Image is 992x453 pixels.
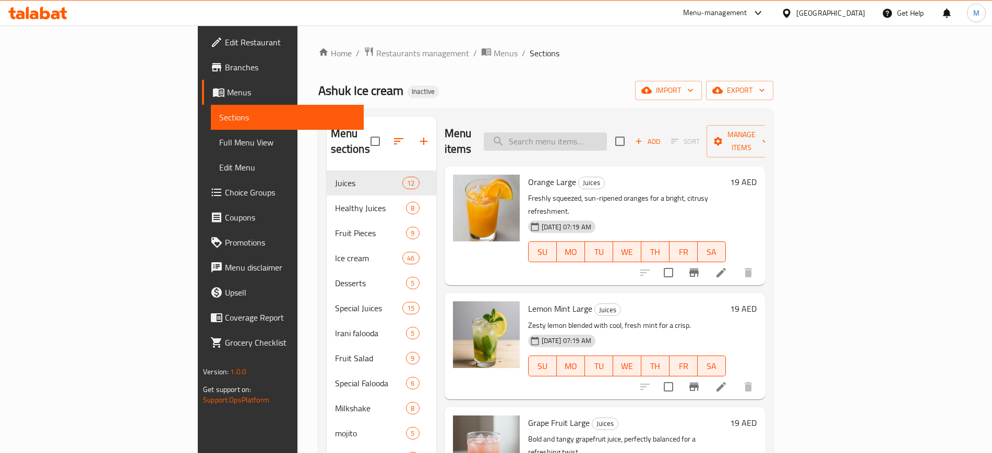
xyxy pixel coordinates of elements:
[646,244,665,260] span: TH
[592,418,618,430] span: Juices
[407,428,419,438] span: 5
[561,244,581,260] span: MO
[579,177,604,189] span: Juices
[402,302,419,314] div: items
[202,80,363,105] a: Menus
[617,244,637,260] span: WE
[528,356,557,376] button: SU
[796,7,865,19] div: [GEOGRAPHIC_DATA]
[473,47,477,59] li: /
[682,374,707,399] button: Branch-specific-item
[327,321,436,346] div: Irani falooda5
[613,241,641,262] button: WE
[406,227,419,239] div: items
[592,418,618,430] div: Juices
[698,356,726,376] button: SA
[674,359,694,374] span: FR
[589,244,609,260] span: TU
[408,85,439,98] div: Inactive
[225,311,355,324] span: Coverage Report
[403,303,419,313] span: 15
[327,371,436,396] div: Special Falooda6
[219,136,355,149] span: Full Menu View
[736,260,761,285] button: delete
[406,327,419,339] div: items
[225,211,355,224] span: Coupons
[202,305,363,330] a: Coverage Report
[973,7,979,19] span: M
[406,202,419,214] div: items
[202,330,363,355] a: Grocery Checklist
[327,421,436,446] div: mojito5
[557,241,585,262] button: MO
[318,46,773,60] nav: breadcrumb
[658,376,679,398] span: Select to update
[528,174,576,190] span: Orange Large
[578,177,605,189] div: Juices
[635,81,702,100] button: import
[211,155,363,180] a: Edit Menu
[613,356,641,376] button: WE
[407,228,419,238] span: 9
[408,87,439,96] span: Inactive
[219,111,355,124] span: Sections
[715,381,727,393] a: Edit menu item
[335,177,403,189] span: Juices
[335,427,407,439] div: mojito
[730,415,757,430] h6: 19 AED
[202,280,363,305] a: Upsell
[335,252,403,264] div: Ice cream
[646,359,665,374] span: TH
[683,7,747,19] div: Menu-management
[585,356,613,376] button: TU
[225,61,355,74] span: Branches
[453,301,520,368] img: Lemon Mint Large
[411,129,436,154] button: Add section
[453,175,520,241] img: Orange Large
[595,304,620,316] span: Juices
[730,175,757,189] h6: 19 AED
[589,359,609,374] span: TU
[225,261,355,274] span: Menu disclaimer
[202,55,363,80] a: Branches
[335,202,407,214] span: Healthy Juices
[631,133,664,150] span: Add item
[674,244,694,260] span: FR
[203,383,251,396] span: Get support on:
[327,396,436,421] div: Milkshake8
[202,205,363,230] a: Coupons
[335,227,407,239] span: Fruit Pieces
[528,319,726,332] p: Zesty lemon blended with cool, fresh mint for a crisp.
[670,356,698,376] button: FR
[715,266,727,279] a: Edit menu item
[609,130,631,152] span: Select section
[533,359,553,374] span: SU
[714,84,765,97] span: export
[407,353,419,363] span: 9
[406,352,419,364] div: items
[557,356,585,376] button: MO
[736,374,761,399] button: delete
[406,402,419,414] div: items
[594,303,621,316] div: Juices
[530,47,559,59] span: Sections
[376,47,469,59] span: Restaurants management
[403,253,419,263] span: 46
[403,178,419,188] span: 12
[406,427,419,439] div: items
[631,133,664,150] button: Add
[335,302,403,314] div: Special Juices
[202,230,363,255] a: Promotions
[225,236,355,249] span: Promotions
[318,79,403,102] span: Ashuk Ice cream
[327,246,436,271] div: Ice cream46
[706,81,773,100] button: export
[335,402,407,414] span: Milkshake
[335,327,407,339] span: Irani falooda
[617,359,637,374] span: WE
[335,377,407,389] span: Special Falooda
[445,126,472,157] h2: Menu items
